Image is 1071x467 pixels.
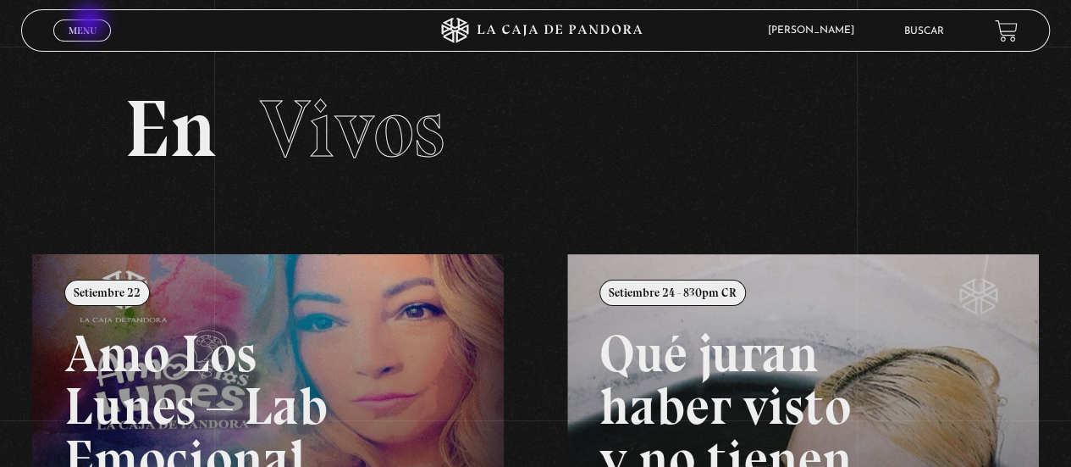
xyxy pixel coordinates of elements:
a: Buscar [904,26,944,36]
span: Menu [69,25,97,36]
h2: En [124,89,947,170]
span: Vivos [260,81,444,177]
span: [PERSON_NAME] [759,25,871,36]
a: View your shopping cart [995,19,1018,42]
span: Cerrar [63,40,102,52]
